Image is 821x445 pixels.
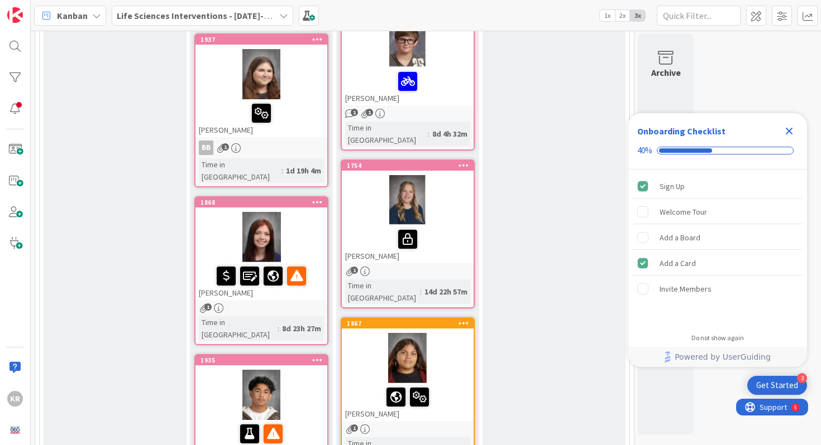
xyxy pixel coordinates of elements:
[422,286,470,298] div: 14d 22h 57m
[633,251,803,275] div: Add a Card is complete.
[194,33,328,187] a: 1937[PERSON_NAME]BBTime in [GEOGRAPHIC_DATA]:1d 19h 4m
[199,316,278,341] div: Time in [GEOGRAPHIC_DATA]
[7,391,23,407] div: KR
[57,9,88,22] span: Kanban
[117,10,290,21] b: Life Sciences Interventions - [DATE]-[DATE]
[345,279,420,304] div: Time in [GEOGRAPHIC_DATA]
[628,347,807,367] div: Footer
[342,161,474,263] div: 1754[PERSON_NAME]
[195,197,327,207] div: 1868
[342,383,474,421] div: [PERSON_NAME]
[23,2,51,15] span: Support
[351,109,358,116] span: 1
[342,161,474,171] div: 1754
[194,196,328,345] a: 1868[PERSON_NAME]Time in [GEOGRAPHIC_DATA]:8d 23h 27m
[279,322,324,335] div: 8d 23h 27m
[351,267,358,274] span: 1
[756,380,798,391] div: Get Started
[58,4,61,13] div: 5
[195,35,327,137] div: 1937[PERSON_NAME]
[342,225,474,263] div: [PERSON_NAME]
[747,376,807,395] div: Open Get Started checklist, remaining modules: 3
[199,158,281,183] div: Time in [GEOGRAPHIC_DATA]
[657,6,741,26] input: Quick Filter...
[660,257,696,270] div: Add a Card
[195,262,327,300] div: [PERSON_NAME]
[278,322,279,335] span: :
[342,318,474,328] div: 1867
[428,128,429,140] span: :
[347,320,474,327] div: 1867
[195,197,327,300] div: 1868[PERSON_NAME]
[342,318,474,421] div: 1867[PERSON_NAME]
[281,165,283,177] span: :
[780,122,798,140] div: Close Checklist
[222,143,229,151] span: 1
[633,174,803,199] div: Sign Up is complete.
[429,128,470,140] div: 8d 4h 32m
[633,225,803,250] div: Add a Board is incomplete.
[660,180,685,193] div: Sign Up
[195,35,327,45] div: 1937
[637,146,798,156] div: Checklist progress: 40%
[637,146,652,156] div: 40%
[351,424,358,432] span: 1
[633,277,803,301] div: Invite Members is incomplete.
[342,67,474,105] div: [PERSON_NAME]
[630,10,645,21] span: 3x
[201,36,327,43] div: 1937
[637,124,725,138] div: Onboarding Checklist
[195,99,327,137] div: [PERSON_NAME]
[195,141,327,155] div: BB
[195,355,327,365] div: 1935
[600,10,615,21] span: 1x
[283,165,324,177] div: 1d 19h 4m
[660,205,707,219] div: Welcome Tour
[633,200,803,224] div: Welcome Tour is incomplete.
[797,373,807,383] div: 3
[628,170,807,326] div: Checklist items
[342,3,474,105] div: [PERSON_NAME]
[660,282,712,296] div: Invite Members
[7,422,23,438] img: avatar
[615,10,630,21] span: 2x
[201,199,327,206] div: 1868
[204,303,212,311] span: 1
[660,231,700,244] div: Add a Board
[675,350,771,364] span: Powered by UserGuiding
[7,7,23,23] img: Visit kanbanzone.com
[691,333,744,342] div: Do not show again
[628,113,807,367] div: Checklist Container
[420,286,422,298] span: :
[634,347,801,367] a: Powered by UserGuiding
[341,2,475,151] a: [PERSON_NAME]Time in [GEOGRAPHIC_DATA]:8d 4h 32m
[345,122,428,146] div: Time in [GEOGRAPHIC_DATA]
[201,356,327,364] div: 1935
[199,141,213,155] div: BB
[651,66,681,79] div: Archive
[366,109,373,116] span: 1
[341,159,475,308] a: 1754[PERSON_NAME]Time in [GEOGRAPHIC_DATA]:14d 22h 57m
[347,162,474,170] div: 1754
